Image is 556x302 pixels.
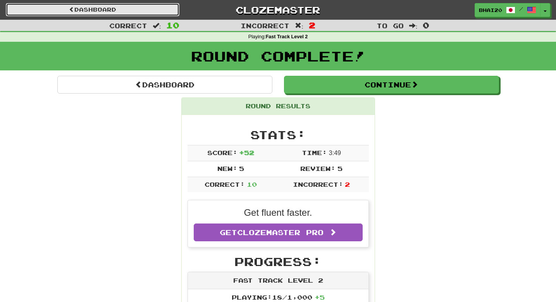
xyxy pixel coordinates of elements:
a: GetClozemaster Pro [194,224,363,241]
span: : [153,22,161,29]
h1: Round Complete! [3,48,553,64]
button: Continue [284,76,499,94]
span: Review: [300,165,336,172]
span: 5 [239,165,244,172]
span: 5 [337,165,343,172]
span: 10 [247,181,257,188]
span: : [409,22,418,29]
h2: Progress: [188,255,369,268]
span: Correct: [205,181,245,188]
span: 0 [423,20,429,30]
strong: Fast Track Level 2 [266,34,308,39]
span: Incorrect [241,22,289,29]
span: Correct [109,22,147,29]
a: Clozemaster [191,3,365,17]
span: 10 [166,20,179,30]
a: Dashboard [57,76,272,94]
p: Get fluent faster. [194,206,363,219]
span: Clozemaster Pro [237,228,324,237]
a: Bhai20 / [475,3,541,17]
span: Score: [207,149,238,156]
span: Time: [302,149,327,156]
span: 2 [345,181,350,188]
h2: Stats: [188,128,369,141]
span: 2 [309,20,315,30]
span: Bhai20 [479,7,502,14]
span: Incorrect: [293,181,343,188]
div: Round Results [182,98,375,115]
span: : [295,22,303,29]
span: New: [217,165,238,172]
span: / [519,6,523,12]
span: Playing: 18 / 1,000 [232,293,325,301]
span: + 52 [239,149,254,156]
a: Dashboard [6,3,179,16]
span: + 5 [315,293,325,301]
div: Fast Track Level 2 [188,272,368,289]
span: 3 : 49 [329,150,341,156]
span: To go [377,22,404,29]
